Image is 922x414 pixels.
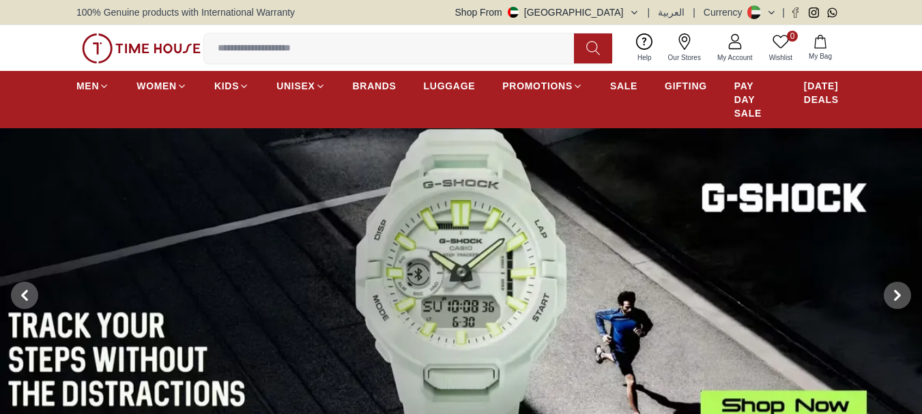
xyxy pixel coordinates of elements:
span: PROMOTIONS [502,79,573,93]
a: [DATE] DEALS [804,74,846,112]
button: My Bag [801,32,840,64]
button: العربية [658,5,685,19]
span: | [693,5,695,19]
a: SALE [610,74,637,98]
a: Instagram [809,8,819,18]
span: SALE [610,79,637,93]
div: Currency [704,5,748,19]
span: WOMEN [136,79,177,93]
a: LUGGAGE [424,74,476,98]
span: My Bag [803,51,837,61]
a: UNISEX [276,74,325,98]
span: 100% Genuine products with International Warranty [76,5,295,19]
a: 0Wishlist [761,31,801,65]
span: | [782,5,785,19]
span: LUGGAGE [424,79,476,93]
a: KIDS [214,74,249,98]
span: MEN [76,79,99,93]
span: My Account [712,53,758,63]
a: Facebook [790,8,801,18]
a: PAY DAY SALE [734,74,777,125]
span: KIDS [214,79,239,93]
a: PROMOTIONS [502,74,583,98]
a: Whatsapp [827,8,837,18]
a: BRANDS [353,74,397,98]
button: Shop From[GEOGRAPHIC_DATA] [455,5,639,19]
a: MEN [76,74,109,98]
span: BRANDS [353,79,397,93]
span: 0 [787,31,798,42]
span: | [648,5,650,19]
a: Our Stores [660,31,709,65]
span: GIFTING [665,79,707,93]
a: Help [629,31,660,65]
a: WOMEN [136,74,187,98]
span: [DATE] DEALS [804,79,846,106]
a: GIFTING [665,74,707,98]
span: Wishlist [764,53,798,63]
img: United Arab Emirates [508,7,519,18]
img: ... [82,33,201,63]
span: Help [632,53,657,63]
span: Our Stores [663,53,706,63]
span: PAY DAY SALE [734,79,777,120]
span: UNISEX [276,79,315,93]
